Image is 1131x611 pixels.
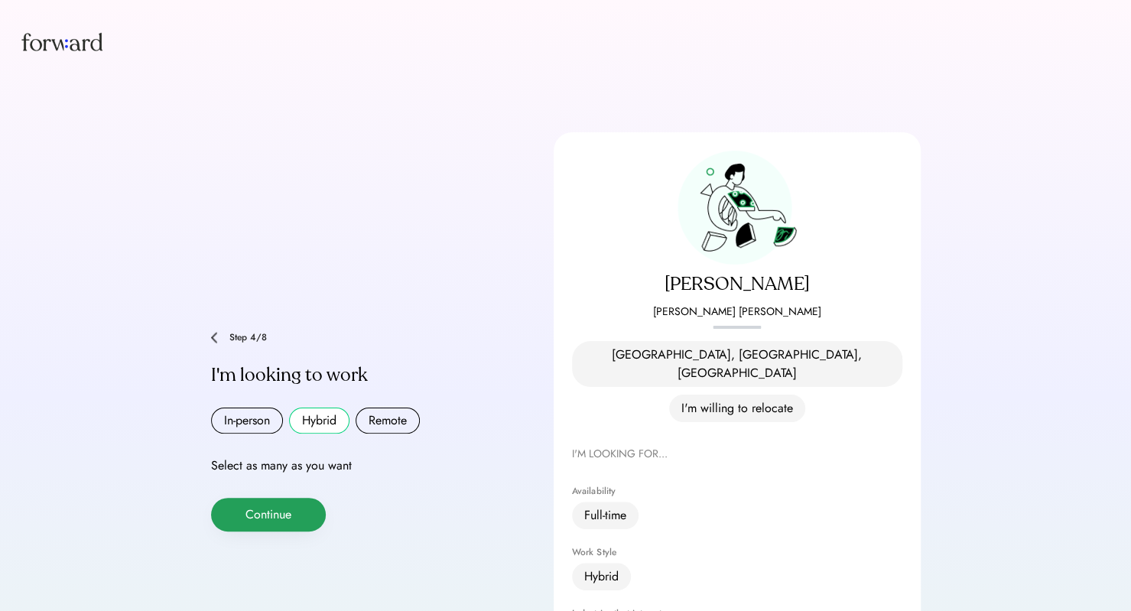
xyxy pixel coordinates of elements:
[678,151,797,265] img: preview-avatar.png
[211,408,283,434] button: In-person
[584,346,890,382] div: [GEOGRAPHIC_DATA], [GEOGRAPHIC_DATA], [GEOGRAPHIC_DATA]
[211,457,517,475] div: Select as many as you want
[572,548,902,557] div: Work Style
[584,567,619,586] div: Hybrid
[572,486,902,496] div: Availability
[289,408,349,434] button: Hybrid
[572,320,902,335] div: pronouns
[211,363,517,388] div: I'm looking to work
[572,304,902,320] div: [PERSON_NAME] [PERSON_NAME]
[356,408,420,434] button: Remote
[211,498,326,531] button: Continue
[681,399,793,418] div: I'm willing to relocate
[18,18,106,65] img: Forward logo
[572,445,902,463] div: I'M LOOKING FOR...
[211,332,217,343] img: chevron-left.png
[572,272,902,297] div: [PERSON_NAME]
[229,333,517,342] div: Step 4/8
[584,506,626,525] div: Full-time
